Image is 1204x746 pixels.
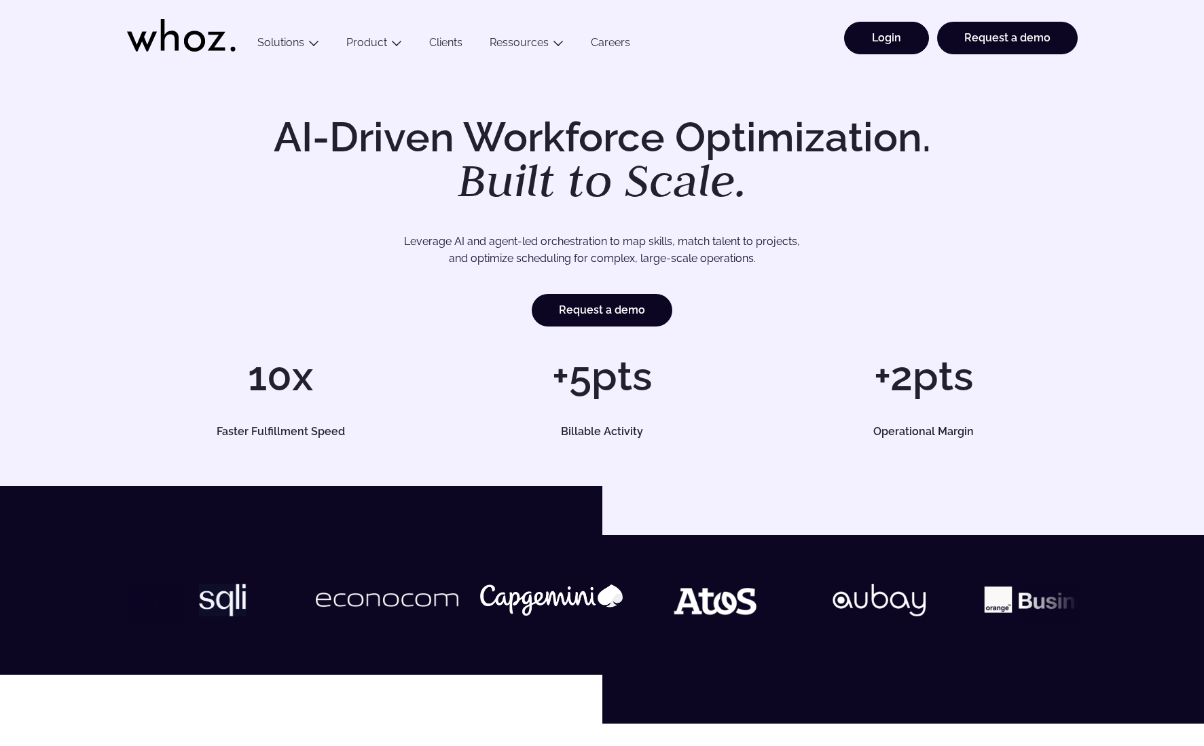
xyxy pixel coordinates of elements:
[346,36,387,49] a: Product
[577,36,644,54] a: Careers
[333,36,416,54] button: Product
[490,36,549,49] a: Ressources
[458,150,747,210] em: Built to Scale.
[476,36,577,54] button: Ressources
[175,233,1030,267] p: Leverage AI and agent-led orchestration to map skills, match talent to projects, and optimize sch...
[532,294,672,327] a: Request a demo
[244,36,333,54] button: Solutions
[937,22,1078,54] a: Request a demo
[769,356,1077,396] h1: +2pts
[255,117,950,204] h1: AI-Driven Workforce Optimization.
[142,426,419,437] h5: Faster Fulfillment Speed
[448,356,756,396] h1: +5pts
[416,36,476,54] a: Clients
[785,426,1062,437] h5: Operational Margin
[844,22,929,54] a: Login
[464,426,741,437] h5: Billable Activity
[127,356,435,396] h1: 10x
